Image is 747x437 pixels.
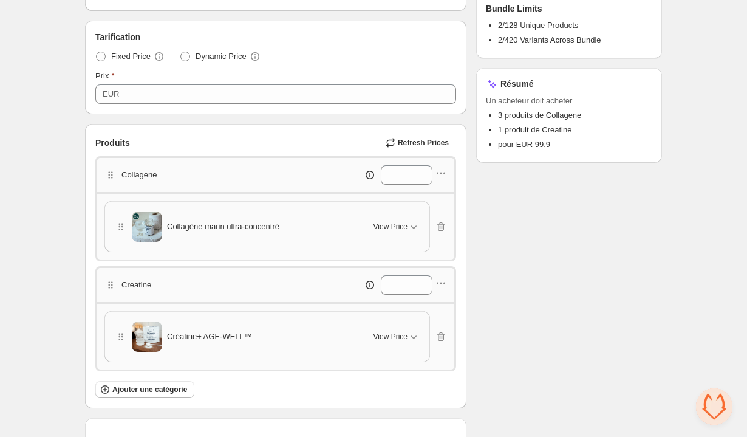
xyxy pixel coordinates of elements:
[167,221,279,233] span: Collagène marin ultra-concentré
[196,50,247,63] span: Dynamic Price
[373,332,408,342] span: View Price
[132,212,162,242] img: Collagène marin ultra-concentré
[95,137,130,149] span: Produits
[112,385,187,394] span: Ajouter une catégorie
[366,327,427,346] button: View Price
[381,134,456,151] button: Refresh Prices
[132,322,162,352] img: Créatine+ AGE-WELL™
[121,169,157,181] p: Collagene
[696,388,732,425] div: Ouvrir le chat
[103,88,119,100] div: EUR
[95,381,194,398] button: Ajouter une catégorie
[498,35,601,44] span: 2/420 Variants Across Bundle
[486,95,652,107] span: Un acheteur doit acheter
[498,139,652,151] li: pour EUR 99.9
[373,222,408,232] span: View Price
[498,124,652,136] li: 1 produit de Creatine
[498,109,652,122] li: 3 produits de Collagene
[500,78,533,90] h3: Résumé
[95,31,140,43] span: Tarification
[111,50,151,63] span: Fixed Price
[167,331,252,343] span: Créatine+ AGE-WELL™
[398,138,449,148] span: Refresh Prices
[95,70,114,82] label: Prix
[498,21,578,30] span: 2/128 Unique Products
[121,279,151,291] p: Creatine
[366,217,427,236] button: View Price
[486,2,542,15] h3: Bundle Limits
